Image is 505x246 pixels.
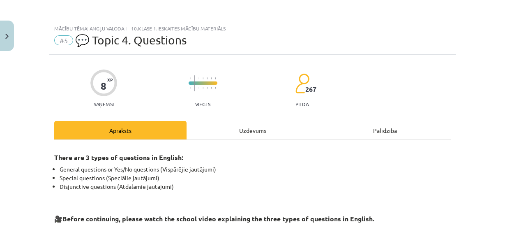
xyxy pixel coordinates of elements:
[305,86,316,93] span: 267
[54,26,451,31] div: Mācību tēma: Angļu valoda i - 10.klase 1.ieskaites mācību materiāls
[295,73,309,94] img: students-c634bb4e5e11cddfef0936a35e636f08e4e9abd3cc4e673bd6f9a4125e45ecb1.svg
[194,75,195,91] img: icon-long-line-d9ea69661e0d244f92f715978eff75569469978d946b2353a9bb055b3ed8787d.svg
[195,101,210,107] p: Viegls
[75,33,187,47] span: 💬 Topic 4. Questions
[5,34,9,39] img: icon-close-lesson-0947bae3869378f0d4975bcd49f059093ad1ed9edebbc8119c70593378902aed.svg
[187,121,319,139] div: Uzdevums
[190,87,191,89] img: icon-short-line-57e1e144782c952c97e751825c79c345078a6d821885a25fce030b3d8c18986b.svg
[54,153,183,162] strong: There are 3 types of questions in English:
[60,165,451,174] li: General questions or Yes/No questions (Vispārējie jautājumi)
[62,214,374,223] strong: Before continuing, please watch the school video explaining the three types of questions in English.
[215,87,216,89] img: icon-short-line-57e1e144782c952c97e751825c79c345078a6d821885a25fce030b3d8c18986b.svg
[54,121,187,139] div: Apraksts
[198,87,199,89] img: icon-short-line-57e1e144782c952c97e751825c79c345078a6d821885a25fce030b3d8c18986b.svg
[60,182,451,191] li: Disjunctive questions (Atdalāmie jautājumi)
[90,101,117,107] p: Saņemsi
[211,87,212,89] img: icon-short-line-57e1e144782c952c97e751825c79c345078a6d821885a25fce030b3d8c18986b.svg
[190,77,191,79] img: icon-short-line-57e1e144782c952c97e751825c79c345078a6d821885a25fce030b3d8c18986b.svg
[54,35,73,45] span: #5
[54,209,451,224] h3: 🎥
[101,80,106,92] div: 8
[215,77,216,79] img: icon-short-line-57e1e144782c952c97e751825c79c345078a6d821885a25fce030b3d8c18986b.svg
[207,87,208,89] img: icon-short-line-57e1e144782c952c97e751825c79c345078a6d821885a25fce030b3d8c18986b.svg
[60,174,451,182] li: Special questions (Speciālie jautājumi)
[295,101,309,107] p: pilda
[107,77,113,82] span: XP
[198,77,199,79] img: icon-short-line-57e1e144782c952c97e751825c79c345078a6d821885a25fce030b3d8c18986b.svg
[319,121,451,139] div: Palīdzība
[207,77,208,79] img: icon-short-line-57e1e144782c952c97e751825c79c345078a6d821885a25fce030b3d8c18986b.svg
[211,77,212,79] img: icon-short-line-57e1e144782c952c97e751825c79c345078a6d821885a25fce030b3d8c18986b.svg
